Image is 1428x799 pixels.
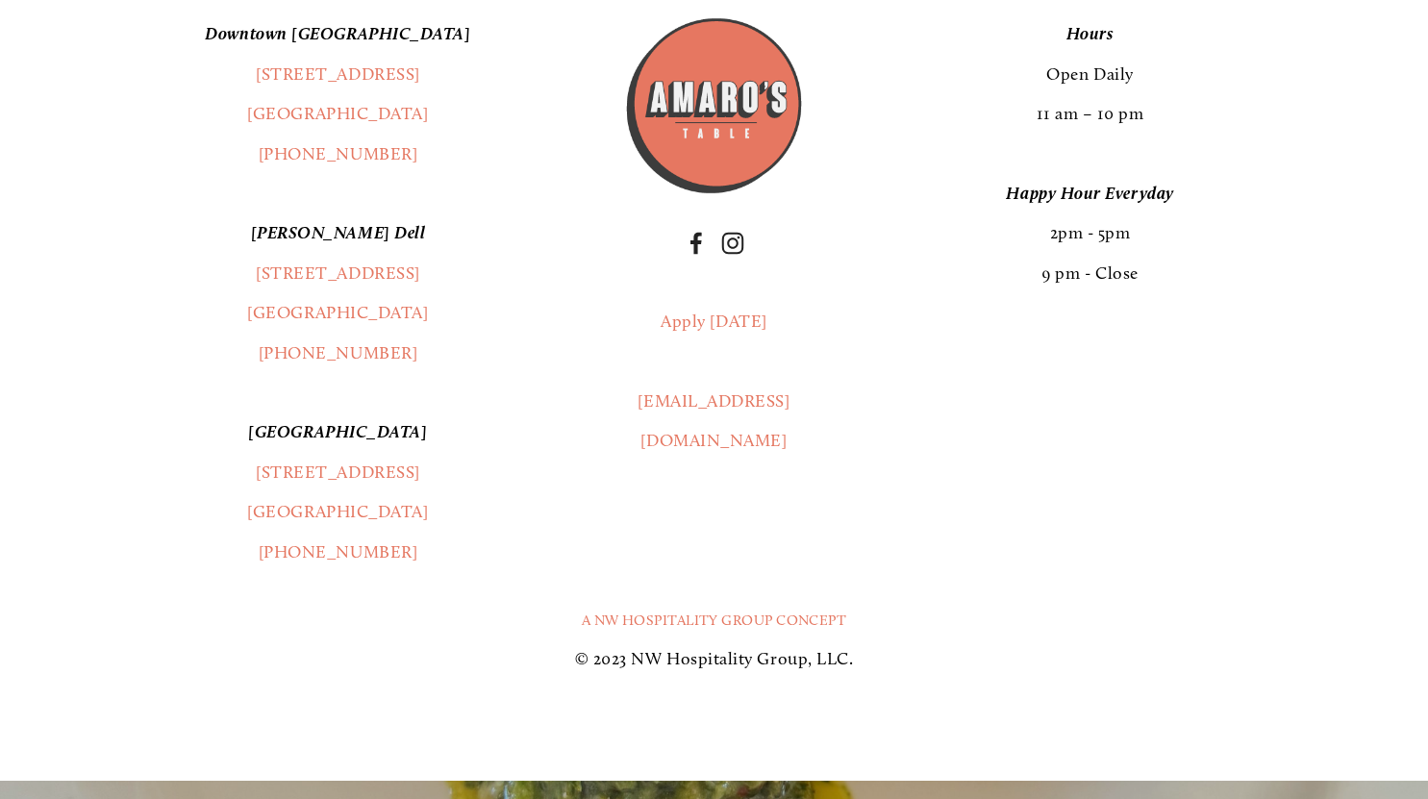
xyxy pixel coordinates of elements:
[259,541,418,562] a: [PHONE_NUMBER]
[661,311,766,332] a: Apply [DATE]
[248,421,427,442] em: [GEOGRAPHIC_DATA]
[721,232,744,255] a: Instagram
[838,174,1342,293] p: 2pm - 5pm 9 pm - Close
[685,232,708,255] a: Facebook
[582,612,847,629] a: A NW Hospitality Group Concept
[259,342,418,363] a: [PHONE_NUMBER]
[259,143,418,164] a: [PHONE_NUMBER]
[247,462,428,522] a: [STREET_ADDRESS][GEOGRAPHIC_DATA]
[256,262,420,284] a: [STREET_ADDRESS]
[251,222,426,243] em: [PERSON_NAME] Dell
[1006,183,1173,204] em: Happy Hour Everyday
[86,639,1342,679] p: © 2023 NW Hospitality Group, LLC.
[247,302,428,323] a: [GEOGRAPHIC_DATA]
[638,390,789,451] a: [EMAIL_ADDRESS][DOMAIN_NAME]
